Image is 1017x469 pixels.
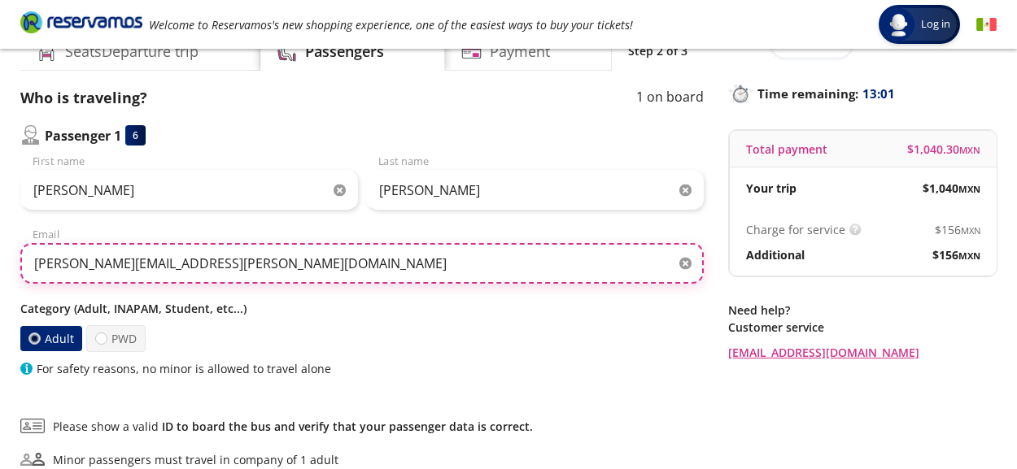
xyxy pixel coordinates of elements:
[53,451,338,468] div: Minor passengers must travel in company of 1 adult
[628,42,687,59] p: Step 2 of 3
[636,87,704,109] p: 1 on board
[149,17,633,33] em: Welcome to Reservamos's new shopping experience, one of the easiest ways to buy your tickets!
[125,125,146,145] div: 6
[45,126,121,145] p: Passenger 1
[914,16,957,33] span: Log in
[976,15,997,35] button: Español
[20,10,142,34] i: Brand Logo
[53,418,533,435] span: Please show a valid
[746,246,805,263] p: Additional
[162,419,533,434] a: ID to board the bus and verify that your passenger data is correct.
[746,141,827,158] p: Total payment
[728,319,997,336] p: Customer service
[746,180,797,197] p: Your trip
[907,141,980,158] span: $ 1,040.30
[20,243,704,284] input: Email
[728,302,997,319] p: Need help?
[65,41,199,63] h4: Seats Departure trip
[490,41,550,63] h4: Payment
[862,85,895,103] span: 13:01
[728,82,997,105] p: Time remaining :
[20,10,142,39] a: Brand Logo
[958,183,980,195] small: MXN
[86,325,146,352] label: PWD
[305,41,384,63] h4: Passengers
[958,250,980,262] small: MXN
[728,344,997,361] a: [EMAIL_ADDRESS][DOMAIN_NAME]
[746,221,845,238] p: Charge for service
[20,300,704,317] p: Category (Adult, INAPAM, Student, etc...)
[961,224,980,237] small: MXN
[366,170,704,211] input: Last name
[20,87,147,109] p: Who is traveling?
[923,180,980,197] span: $ 1,040
[37,360,331,377] p: For safety reasons, no minor is allowed to travel alone
[935,221,980,238] span: $ 156
[932,246,980,263] span: $ 156
[959,144,980,156] small: MXN
[20,326,82,351] label: Adult
[20,170,358,211] input: First name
